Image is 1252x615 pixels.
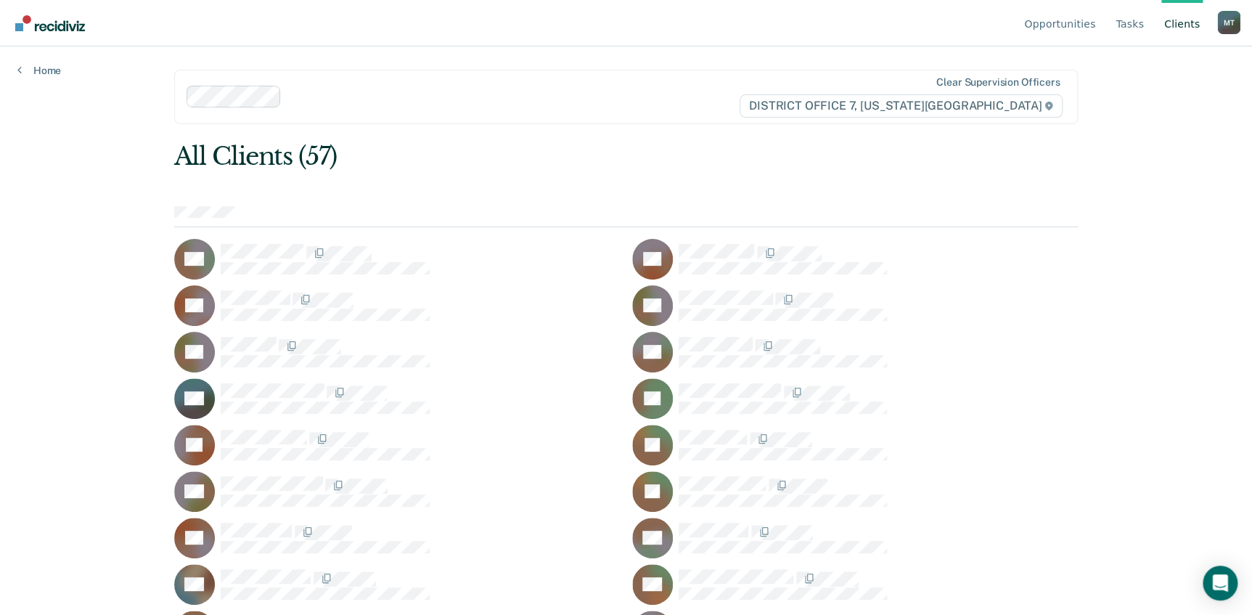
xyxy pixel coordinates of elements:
[174,142,898,171] div: All Clients (57)
[1203,566,1237,600] div: Open Intercom Messenger
[740,94,1063,118] span: DISTRICT OFFICE 7, [US_STATE][GEOGRAPHIC_DATA]
[15,15,85,31] img: Recidiviz
[936,76,1060,89] div: Clear supervision officers
[1217,11,1240,34] button: Profile dropdown button
[17,64,61,77] a: Home
[1217,11,1240,34] div: M T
